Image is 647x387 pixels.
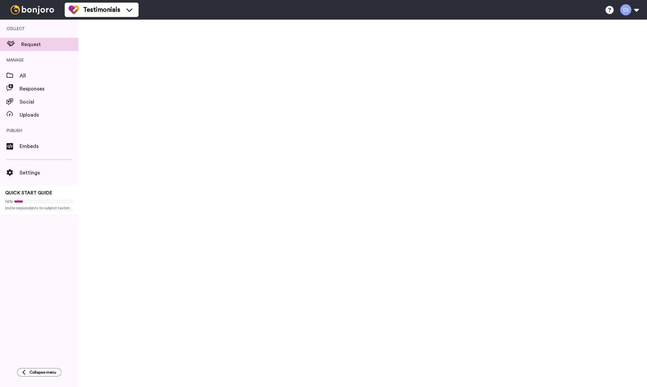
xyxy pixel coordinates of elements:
img: tm-color.svg [69,5,79,15]
span: Settings [20,169,78,177]
span: Uploads [20,111,78,119]
button: Collapse menu [17,368,61,377]
span: Testimonials [83,5,120,14]
span: Social [20,98,78,106]
span: All [20,72,78,80]
span: Request [21,40,78,48]
span: QUICK START GUIDE [5,191,52,195]
span: Collapse menu [29,370,56,375]
span: 14% [5,199,13,204]
span: Embeds [20,142,78,150]
img: bj-logo-header-white.svg [8,5,57,14]
span: Responses [20,85,78,93]
span: Invite respondents to submit testimonials [5,205,73,211]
